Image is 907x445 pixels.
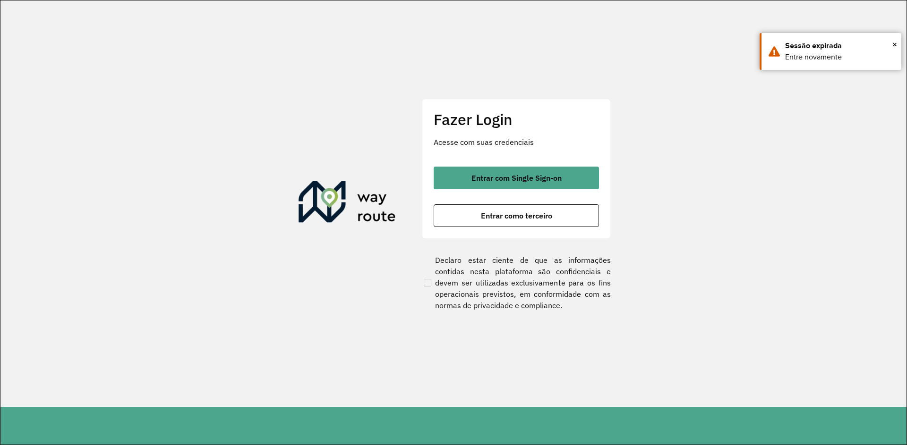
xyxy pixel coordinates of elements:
[434,167,599,189] button: button
[434,204,599,227] button: button
[299,181,396,227] img: Roteirizador AmbevTech
[785,40,894,51] div: Sessão expirada
[471,174,562,182] span: Entrar com Single Sign-on
[892,37,897,51] span: ×
[434,136,599,148] p: Acesse com suas credenciais
[892,37,897,51] button: Close
[785,51,894,63] div: Entre novamente
[434,110,599,128] h2: Fazer Login
[481,212,552,219] span: Entrar como terceiro
[422,254,611,311] label: Declaro estar ciente de que as informações contidas nesta plataforma são confidenciais e devem se...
